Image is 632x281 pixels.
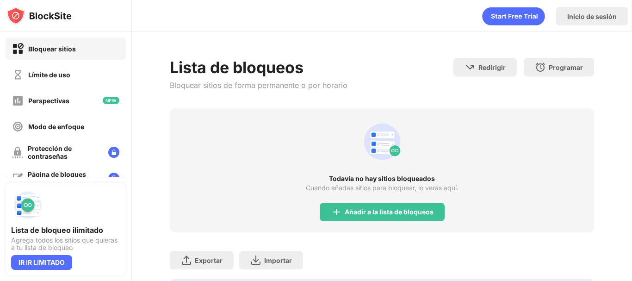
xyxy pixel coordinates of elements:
[12,121,24,132] img: focus-off.svg
[28,71,70,79] font: Límite de uso
[28,170,86,186] font: Página de bloques personalizados
[11,225,103,235] font: Lista de bloqueo ilimitado
[11,188,44,222] img: push-block-list.svg
[567,12,617,20] font: Inicio de sesión
[28,144,72,160] font: Protección de contraseñas
[12,95,24,106] img: insights-off.svg
[108,147,119,158] img: lock-menu.svg
[28,123,84,131] font: Modo de enfoque
[345,208,434,216] font: Añadir a la lista de bloqueos
[6,6,72,25] img: logo-blocksite.svg
[12,147,23,158] img: password-protection-off.svg
[12,69,24,81] img: time-usage-off.svg
[549,63,583,71] font: Programar
[12,43,24,55] img: block-on.svg
[329,175,435,182] font: Todavía no hay sitios bloqueados
[478,63,506,71] font: Redirigir
[170,81,347,90] font: Bloquear sitios de forma permanente o por horario
[11,236,118,251] font: Agrega todos los sitios que quieras a tu lista de bloqueo
[360,119,404,164] div: animación
[28,45,76,53] font: Bloquear sitios
[482,7,545,25] div: animación
[19,258,65,266] font: IR IR LIMITADO
[306,184,459,192] font: Cuando añadas sitios para bloquear, lo verás aquí.
[195,256,223,264] font: Exportar
[108,173,119,184] img: lock-menu.svg
[103,97,119,104] img: new-icon.svg
[170,58,304,77] font: Lista de bloqueos
[28,97,69,105] font: Perspectivas
[264,256,292,264] font: Importar
[12,173,23,184] img: customize-block-page-off.svg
